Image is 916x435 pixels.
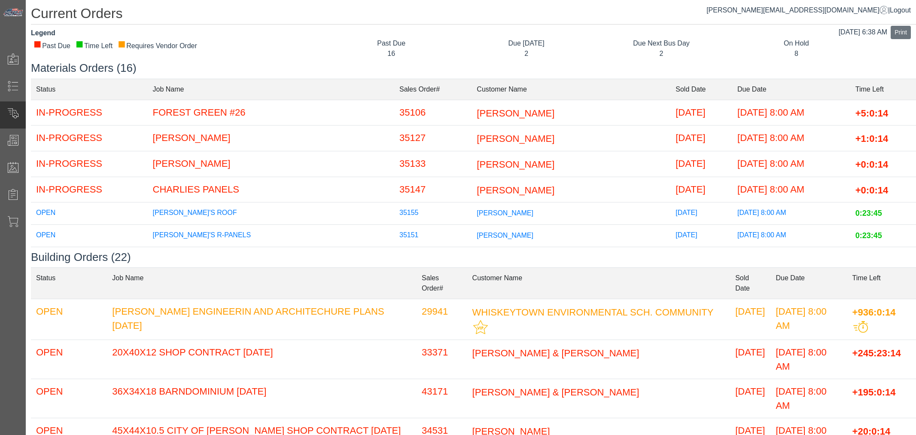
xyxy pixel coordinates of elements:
[148,177,394,202] td: CHARLIES PANELS
[735,49,857,59] div: 8
[31,225,148,247] td: OPEN
[76,41,113,51] div: Time Left
[855,107,888,118] span: +5:0:14
[670,151,732,177] td: [DATE]
[417,299,467,340] td: 29941
[148,225,394,247] td: [PERSON_NAME]'S R-PANELS
[118,41,197,51] div: Requires Vendor Order
[107,340,417,379] td: 20X40X12 SHOP CONTRACT [DATE]
[477,209,533,217] span: [PERSON_NAME]
[107,379,417,418] td: 36X34X18 BARNDOMINIUM [DATE]
[770,340,847,379] td: [DATE] 8:00 AM
[465,38,587,49] div: Due [DATE]
[148,100,394,126] td: FOREST GREEN #26
[33,41,70,51] div: Past Due
[473,320,488,334] img: This customer should be prioritized
[770,267,847,299] td: Due Date
[847,267,916,299] td: Time Left
[465,49,587,59] div: 2
[330,49,452,59] div: 16
[891,26,911,39] button: Print
[732,126,850,151] td: [DATE] 8:00 AM
[855,184,888,195] span: +0:0:14
[467,267,730,299] td: Customer Name
[706,6,888,14] a: [PERSON_NAME][EMAIL_ADDRESS][DOMAIN_NAME]
[706,5,911,15] div: |
[31,5,916,25] h1: Current Orders
[394,79,472,100] td: Sales Order#
[477,159,554,170] span: [PERSON_NAME]
[890,6,911,14] span: Logout
[855,209,882,217] span: 0:23:45
[670,100,732,126] td: [DATE]
[394,177,472,202] td: 35147
[148,79,394,100] td: Job Name
[31,126,148,151] td: IN-PROGRESS
[732,225,850,247] td: [DATE] 8:00 AM
[76,41,83,47] div: ■
[855,231,882,240] span: 0:23:45
[394,247,472,270] td: 35161
[148,151,394,177] td: [PERSON_NAME]
[600,49,722,59] div: 2
[31,79,148,100] td: Status
[732,177,850,202] td: [DATE] 8:00 AM
[31,247,148,270] td: IN-PROGRESS
[394,151,472,177] td: 35133
[394,225,472,247] td: 35151
[600,38,722,49] div: Due Next Bus Day
[730,299,770,340] td: [DATE]
[31,100,148,126] td: IN-PROGRESS
[472,347,639,358] span: [PERSON_NAME] & [PERSON_NAME]
[670,202,732,225] td: [DATE]
[477,107,554,118] span: [PERSON_NAME]
[3,8,24,17] img: Metals Direct Inc Logo
[477,184,554,195] span: [PERSON_NAME]
[670,126,732,151] td: [DATE]
[31,202,148,225] td: OPEN
[330,38,452,49] div: Past Due
[31,29,55,37] strong: Legend
[31,61,916,75] h3: Materials Orders (16)
[477,232,533,239] span: [PERSON_NAME]
[472,386,639,397] span: [PERSON_NAME] & [PERSON_NAME]
[148,202,394,225] td: [PERSON_NAME]'S ROOF
[118,41,125,47] div: ■
[732,100,850,126] td: [DATE] 8:00 AM
[670,225,732,247] td: [DATE]
[839,28,888,36] span: [DATE] 6:38 AM
[735,38,857,49] div: On Hold
[770,299,847,340] td: [DATE] 8:00 AM
[417,379,467,418] td: 43171
[670,177,732,202] td: [DATE]
[852,386,896,397] span: +195:0:14
[670,79,732,100] td: Sold Date
[31,340,107,379] td: OPEN
[394,202,472,225] td: 35155
[853,321,868,333] img: This order should be prioritized
[31,177,148,202] td: IN-PROGRESS
[855,133,888,144] span: +1:0:14
[850,79,916,100] td: Time Left
[107,267,417,299] td: Job Name
[33,41,41,47] div: ■
[770,379,847,418] td: [DATE] 8:00 AM
[730,267,770,299] td: Sold Date
[148,126,394,151] td: [PERSON_NAME]
[394,126,472,151] td: 35127
[472,79,670,100] td: Customer Name
[31,299,107,340] td: OPEN
[107,299,417,340] td: [PERSON_NAME] ENGINEERIN AND ARCHITECHURE PLANS [DATE]
[732,202,850,225] td: [DATE] 8:00 AM
[730,340,770,379] td: [DATE]
[732,151,850,177] td: [DATE] 8:00 AM
[670,247,732,270] td: [DATE]
[31,151,148,177] td: IN-PROGRESS
[855,159,888,170] span: +0:0:14
[730,379,770,418] td: [DATE]
[852,306,896,317] span: +936:0:14
[852,347,901,358] span: +245:23:14
[394,100,472,126] td: 35106
[417,267,467,299] td: Sales Order#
